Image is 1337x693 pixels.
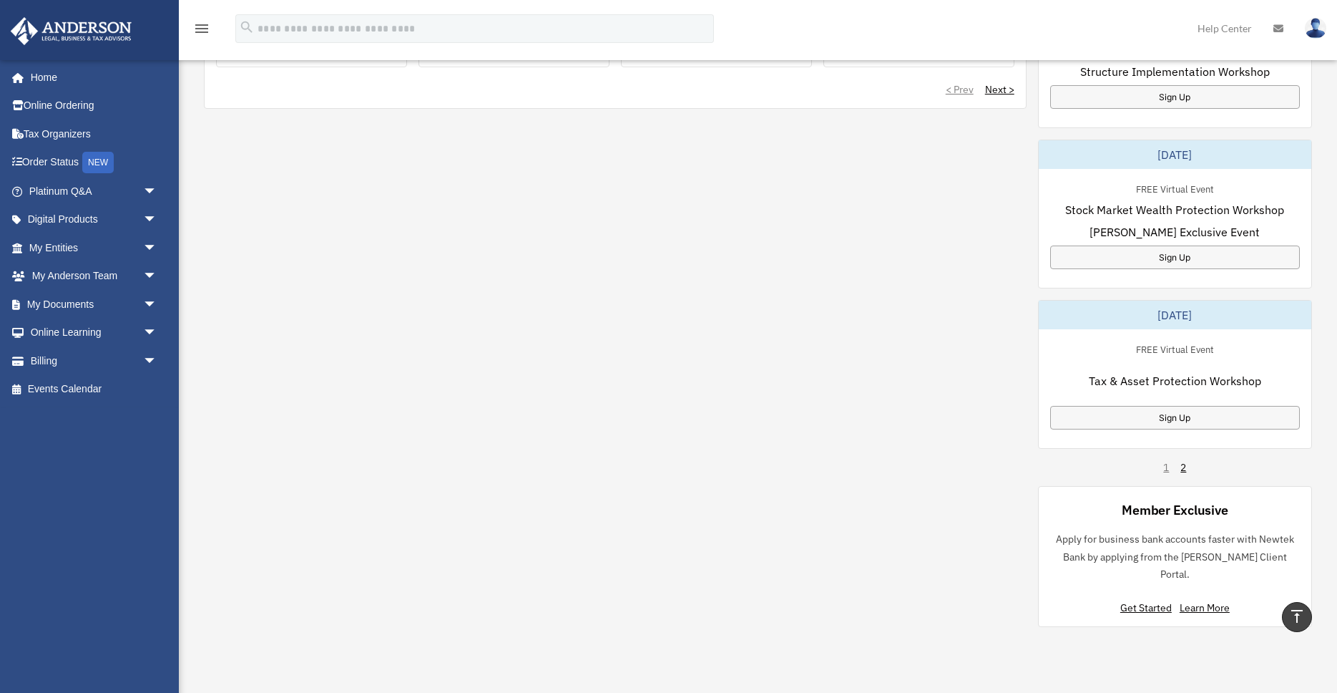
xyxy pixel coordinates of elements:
span: arrow_drop_down [143,346,172,376]
div: NEW [82,152,114,173]
span: arrow_drop_down [143,262,172,291]
a: Sign Up [1050,406,1300,430]
div: Member Exclusive [1122,501,1228,519]
p: Apply for business bank accounts faster with Newtek Bank by applying from the [PERSON_NAME] Clien... [1050,530,1300,583]
div: [DATE] [1039,301,1311,329]
a: Get Started [1120,601,1177,614]
a: Learn More [1180,601,1230,614]
a: menu [193,25,210,37]
div: FREE Virtual Event [1125,341,1225,356]
span: arrow_drop_down [143,233,172,263]
a: Platinum Q&Aarrow_drop_down [10,177,179,205]
a: Next > [985,82,1014,97]
a: Order StatusNEW [10,148,179,178]
span: Structure Implementation Workshop [1080,63,1270,80]
span: [PERSON_NAME] Exclusive Event [1089,223,1260,241]
a: My Entitiesarrow_drop_down [10,233,179,262]
a: Sign Up [1050,246,1300,269]
i: vertical_align_top [1288,608,1306,625]
span: Tax & Asset Protection Workshop [1089,372,1261,389]
span: arrow_drop_down [143,205,172,235]
span: arrow_drop_down [143,290,172,319]
a: vertical_align_top [1282,602,1312,632]
a: My Documentsarrow_drop_down [10,290,179,319]
a: Online Learningarrow_drop_down [10,319,179,347]
img: User Pic [1305,18,1326,39]
i: menu [193,20,210,37]
img: Anderson Advisors Platinum Portal [6,17,136,45]
i: search [239,19,255,35]
span: arrow_drop_down [143,177,172,206]
span: arrow_drop_down [143,319,172,348]
div: [DATE] [1039,140,1311,169]
a: 2 [1180,460,1186,475]
a: Online Ordering [10,92,179,120]
a: Events Calendar [10,375,179,404]
div: FREE Virtual Event [1125,180,1225,195]
a: Sign Up [1050,85,1300,109]
a: Digital Productsarrow_drop_down [10,205,179,234]
a: Tax Organizers [10,120,179,148]
a: Billingarrow_drop_down [10,346,179,375]
span: Stock Market Wealth Protection Workshop [1065,201,1284,218]
a: My Anderson Teamarrow_drop_down [10,262,179,291]
a: Home [10,63,172,92]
